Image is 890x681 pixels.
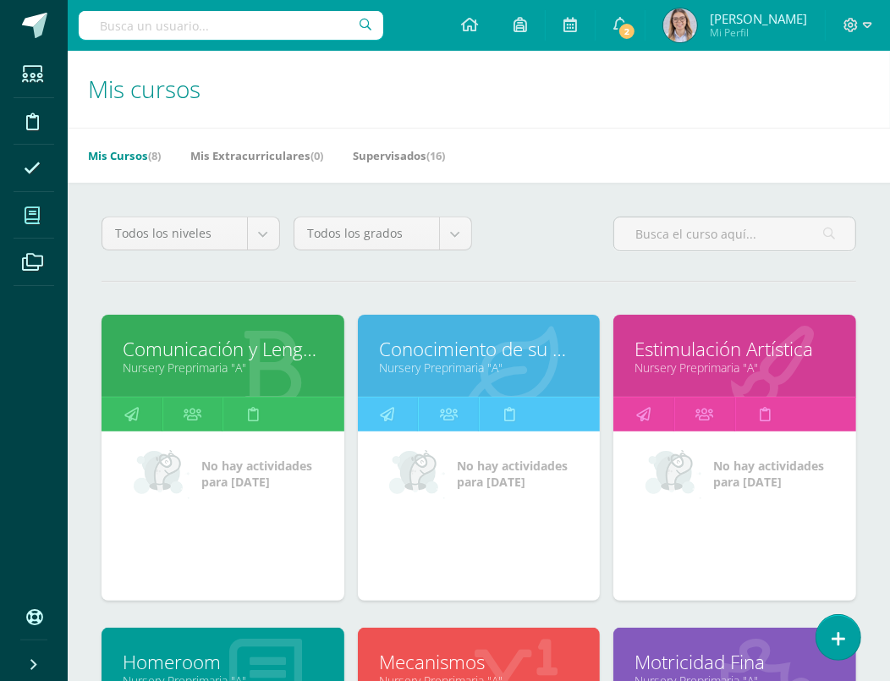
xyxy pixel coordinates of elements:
a: Homeroom [123,649,323,675]
span: 2 [618,22,636,41]
img: no_activities_small.png [134,448,190,499]
span: (0) [310,148,323,163]
img: d09ac9447b4ff9477607dd16431f3a5f.png [663,8,697,42]
input: Busca un usuario... [79,11,383,40]
a: Motricidad Fina [635,649,835,675]
a: Comunicación y Lenguaje [123,336,323,362]
a: Nursery Preprimaria "A" [123,360,323,376]
input: Busca el curso aquí... [614,217,855,250]
span: Mis cursos [88,73,201,105]
a: Todos los niveles [102,217,279,250]
span: (8) [148,148,161,163]
a: Mis Extracurriculares(0) [190,142,323,169]
span: No hay actividades para [DATE] [713,458,824,490]
span: [PERSON_NAME] [710,10,807,27]
span: No hay actividades para [DATE] [457,458,568,490]
a: Todos los grados [294,217,471,250]
a: Nursery Preprimaria "A" [635,360,835,376]
img: no_activities_small.png [389,448,445,499]
img: no_activities_small.png [646,448,701,499]
span: (16) [426,148,445,163]
a: Conocimiento de su Mundo [379,336,580,362]
a: Mis Cursos(8) [88,142,161,169]
span: Todos los grados [307,217,426,250]
span: No hay actividades para [DATE] [201,458,312,490]
a: Mecanismos [379,649,580,675]
a: Nursery Preprimaria "A" [379,360,580,376]
a: Supervisados(16) [353,142,445,169]
span: Todos los niveles [115,217,234,250]
span: Mi Perfil [710,25,807,40]
a: Estimulación Artística [635,336,835,362]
